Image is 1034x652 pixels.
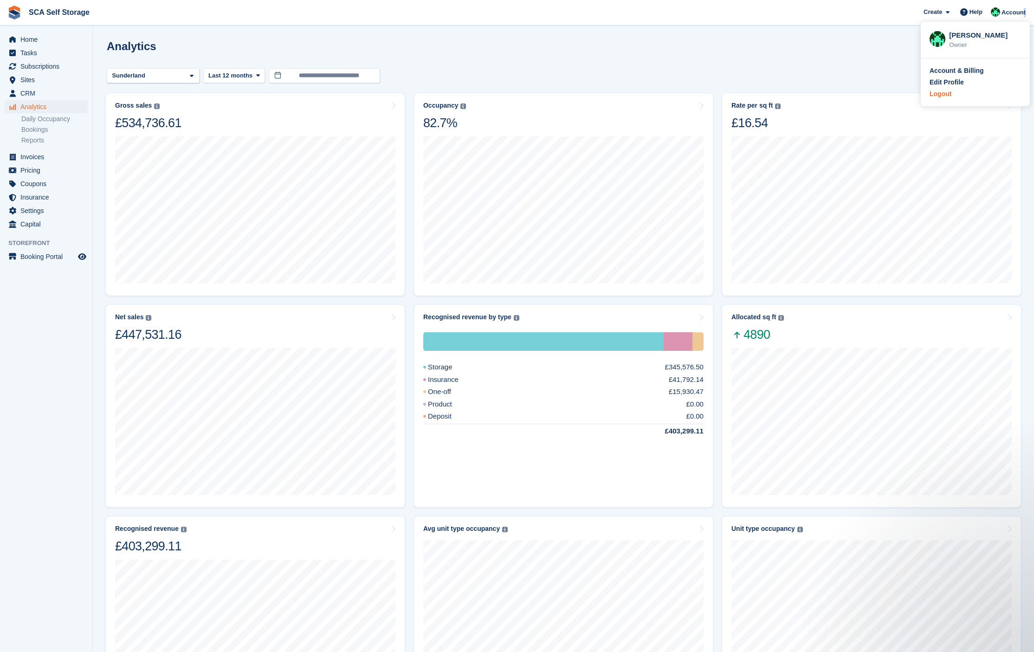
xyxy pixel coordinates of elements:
[669,374,704,385] div: £41,792.14
[797,527,803,532] img: icon-info-grey-7440780725fd019a000dd9b08b2336e03edf1995a4989e88bcd33f0948082b44.svg
[949,40,1021,50] div: Owner
[203,68,265,84] button: Last 12 months
[423,387,473,397] div: One-off
[21,136,88,145] a: Reports
[778,315,784,321] img: icon-info-grey-7440780725fd019a000dd9b08b2336e03edf1995a4989e88bcd33f0948082b44.svg
[20,150,76,163] span: Invoices
[115,525,179,533] div: Recognised revenue
[115,115,181,131] div: £534,736.61
[146,315,151,321] img: icon-info-grey-7440780725fd019a000dd9b08b2336e03edf1995a4989e88bcd33f0948082b44.svg
[423,374,481,385] div: Insurance
[5,218,88,231] a: menu
[665,362,704,373] div: £345,576.50
[731,313,776,321] div: Allocated sq ft
[5,60,88,73] a: menu
[25,5,93,20] a: SCA Self Storage
[5,73,88,86] a: menu
[692,332,704,351] div: One-off
[502,527,508,532] img: icon-info-grey-7440780725fd019a000dd9b08b2336e03edf1995a4989e88bcd33f0948082b44.svg
[7,6,21,19] img: stora-icon-8386f47178a22dfd0bd8f6a31ec36ba5ce8667c1dd55bd0f319d3a0aa187defe.svg
[423,115,466,131] div: 82.7%
[664,332,693,351] div: Insurance
[423,102,458,110] div: Occupancy
[20,87,76,100] span: CRM
[930,31,945,47] img: Ross Chapman
[77,251,88,262] a: Preview store
[20,191,76,204] span: Insurance
[154,103,160,109] img: icon-info-grey-7440780725fd019a000dd9b08b2336e03edf1995a4989e88bcd33f0948082b44.svg
[930,66,1021,76] a: Account & Billing
[5,87,88,100] a: menu
[20,164,76,177] span: Pricing
[20,250,76,263] span: Booking Portal
[969,7,982,17] span: Help
[115,327,181,342] div: £447,531.16
[5,250,88,263] a: menu
[5,177,88,190] a: menu
[1002,8,1026,17] span: Account
[5,204,88,217] a: menu
[423,399,474,410] div: Product
[930,66,984,76] div: Account & Billing
[775,103,781,109] img: icon-info-grey-7440780725fd019a000dd9b08b2336e03edf1995a4989e88bcd33f0948082b44.svg
[5,164,88,177] a: menu
[208,71,252,80] span: Last 12 months
[107,40,156,52] h2: Analytics
[20,73,76,86] span: Sites
[20,60,76,73] span: Subscriptions
[21,125,88,134] a: Bookings
[21,115,88,123] a: Daily Occupancy
[460,103,466,109] img: icon-info-grey-7440780725fd019a000dd9b08b2336e03edf1995a4989e88bcd33f0948082b44.svg
[643,426,704,437] div: £403,299.11
[115,538,187,554] div: £403,299.11
[930,77,964,87] div: Edit Profile
[930,89,1021,99] a: Logout
[423,313,511,321] div: Recognised revenue by type
[731,525,795,533] div: Unit type occupancy
[924,7,942,17] span: Create
[731,102,773,110] div: Rate per sq ft
[930,77,1021,87] a: Edit Profile
[731,115,781,131] div: £16.54
[514,315,519,321] img: icon-info-grey-7440780725fd019a000dd9b08b2336e03edf1995a4989e88bcd33f0948082b44.svg
[669,387,704,397] div: £15,930.47
[20,218,76,231] span: Capital
[115,313,143,321] div: Net sales
[949,30,1021,39] div: [PERSON_NAME]
[423,332,664,351] div: Storage
[5,33,88,46] a: menu
[181,527,187,532] img: icon-info-grey-7440780725fd019a000dd9b08b2336e03edf1995a4989e88bcd33f0948082b44.svg
[5,191,88,204] a: menu
[5,46,88,59] a: menu
[423,411,474,422] div: Deposit
[110,71,149,80] div: Sunderland
[686,399,704,410] div: £0.00
[930,89,951,99] div: Logout
[20,177,76,190] span: Coupons
[20,33,76,46] span: Home
[20,100,76,113] span: Analytics
[423,362,475,373] div: Storage
[991,7,1000,17] img: Ross Chapman
[423,525,500,533] div: Avg unit type occupancy
[115,102,152,110] div: Gross sales
[8,239,92,248] span: Storefront
[5,100,88,113] a: menu
[686,411,704,422] div: £0.00
[5,150,88,163] a: menu
[20,204,76,217] span: Settings
[731,327,784,342] span: 4890
[20,46,76,59] span: Tasks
